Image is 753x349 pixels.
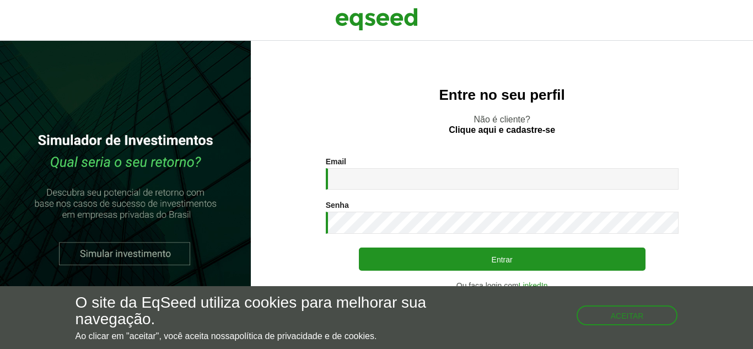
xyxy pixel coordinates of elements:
[326,158,346,165] label: Email
[76,294,437,329] h5: O site da EqSeed utiliza cookies para melhorar sua navegação.
[234,332,374,341] a: política de privacidade e de cookies
[326,282,679,289] div: Ou faça login com
[577,305,678,325] button: Aceitar
[76,331,437,341] p: Ao clicar em "aceitar", você aceita nossa .
[519,282,548,289] a: LinkedIn
[273,87,731,103] h2: Entre no seu perfil
[359,248,646,271] button: Entrar
[273,114,731,135] p: Não é cliente?
[326,201,349,209] label: Senha
[335,6,418,33] img: EqSeed Logo
[449,126,555,135] a: Clique aqui e cadastre-se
